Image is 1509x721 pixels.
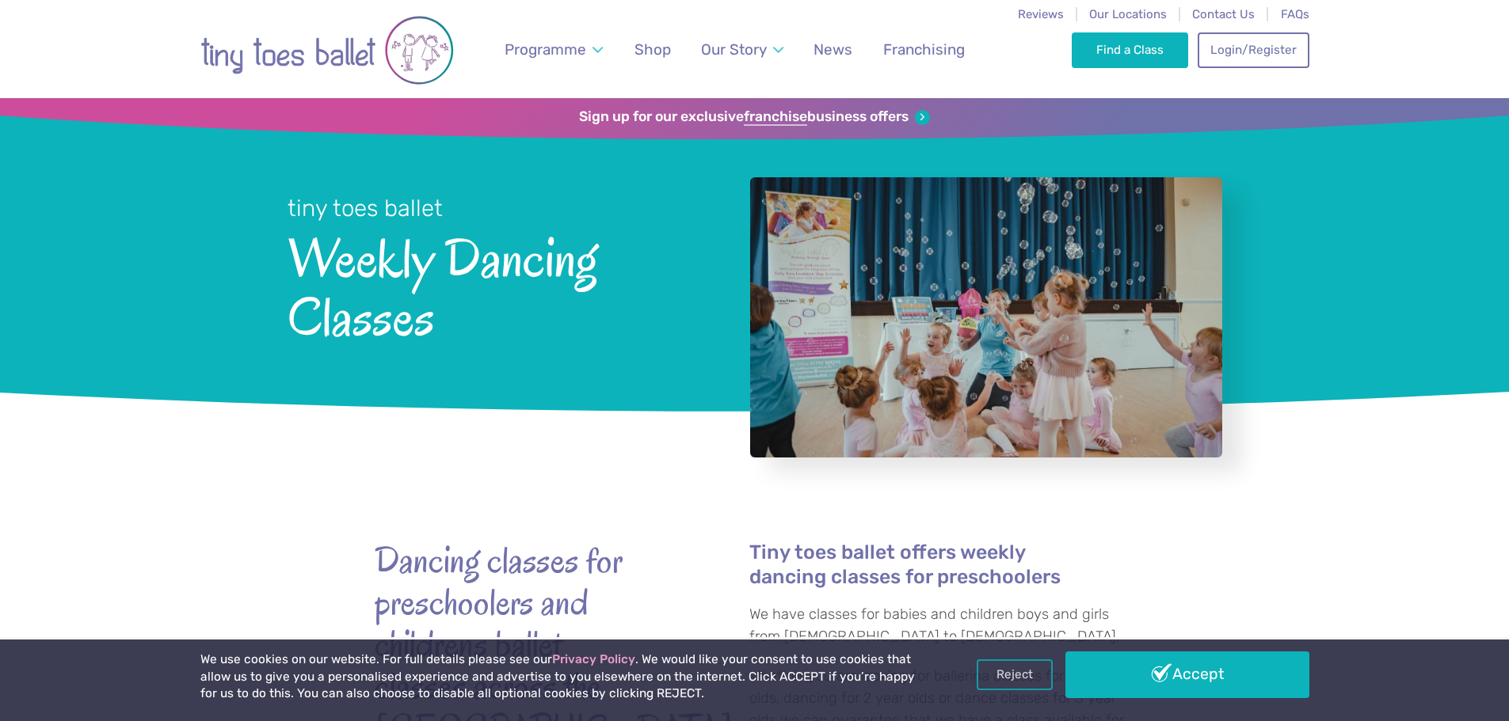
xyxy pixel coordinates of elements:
[744,108,807,126] strong: franchise
[814,40,852,59] span: News
[701,40,767,59] span: Our Story
[1281,7,1309,21] a: FAQs
[552,652,635,666] a: Privacy Policy
[749,567,1061,589] a: dancing classes for preschoolers
[634,40,671,59] span: Shop
[200,651,921,703] p: We use cookies on our website. For full details please see our . We would like your consent to us...
[1018,7,1064,21] a: Reviews
[1072,32,1188,67] a: Find a Class
[883,40,965,59] span: Franchising
[1192,7,1255,21] a: Contact Us
[288,195,443,222] small: tiny toes ballet
[693,31,791,68] a: Our Story
[749,604,1135,647] p: We have classes for babies and children boys and girls from [DEMOGRAPHIC_DATA] to [DEMOGRAPHIC_DA...
[1198,32,1309,67] a: Login/Register
[749,540,1135,589] h4: Tiny toes ballet offers weekly
[875,31,972,68] a: Franchising
[1065,651,1309,697] a: Accept
[806,31,860,68] a: News
[977,659,1053,689] a: Reject
[288,224,708,347] span: Weekly Dancing Classes
[627,31,678,68] a: Shop
[1089,7,1167,21] a: Our Locations
[200,10,454,90] img: tiny toes ballet
[497,31,610,68] a: Programme
[579,108,930,126] a: Sign up for our exclusivefranchisebusiness offers
[505,40,586,59] span: Programme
